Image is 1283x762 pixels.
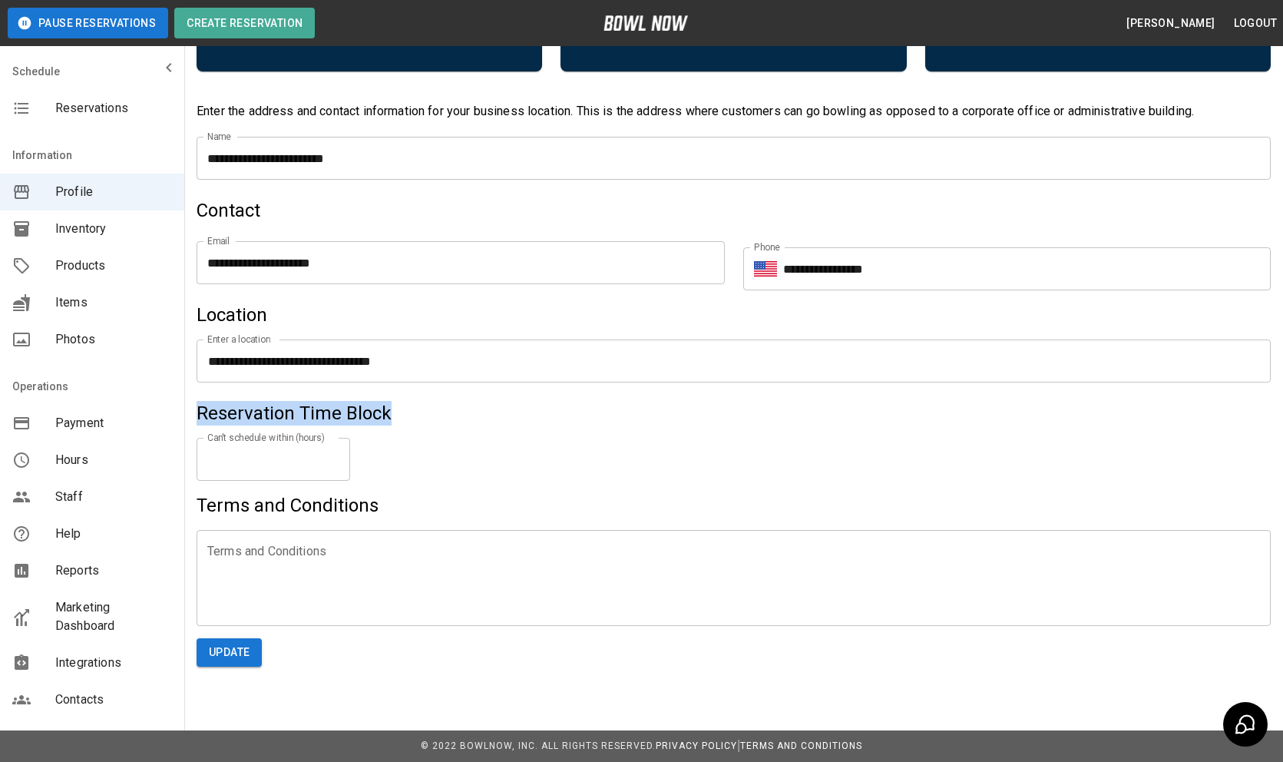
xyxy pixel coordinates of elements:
[197,303,1271,327] h5: Location
[55,220,172,238] span: Inventory
[55,598,172,635] span: Marketing Dashboard
[754,240,780,253] label: Phone
[1120,9,1221,38] button: [PERSON_NAME]
[55,525,172,543] span: Help
[55,562,172,580] span: Reports
[1228,9,1283,38] button: Logout
[55,691,172,709] span: Contacts
[55,293,172,312] span: Items
[55,257,172,275] span: Products
[656,740,737,751] a: Privacy Policy
[55,451,172,469] span: Hours
[55,330,172,349] span: Photos
[55,654,172,672] span: Integrations
[197,638,262,667] button: Update
[55,488,172,506] span: Staff
[55,99,172,118] span: Reservations
[197,401,1271,426] h5: Reservation Time Block
[603,15,688,31] img: logo
[55,183,172,201] span: Profile
[174,8,315,38] button: Create Reservation
[8,8,168,38] button: Pause Reservations
[740,740,862,751] a: Terms and Conditions
[55,414,172,432] span: Payment
[754,257,777,280] button: Select country
[197,493,1271,518] h5: Terms and Conditions
[197,102,1271,121] p: Enter the address and contact information for your business location. This is the address where c...
[197,198,1271,223] h5: Contact
[421,740,656,751] span: © 2022 BowlNow, Inc. All Rights Reserved.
